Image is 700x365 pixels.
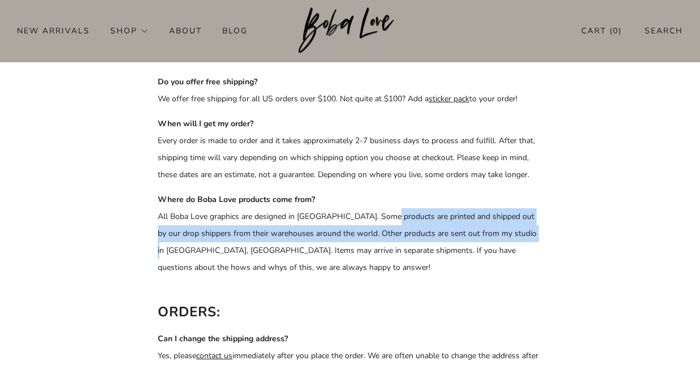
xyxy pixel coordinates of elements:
[158,333,288,344] strong: Can I change the shipping address?
[158,74,542,108] p: We offer free shipping for all US orders over $100. Not quite at $100? Add a to your order!
[613,25,619,36] items-count: 0
[158,76,257,87] strong: Do you offer free shipping?
[196,350,232,361] a: contact us
[110,22,149,40] a: Shop
[158,191,542,276] p: All Boba Love graphics are designed in [GEOGRAPHIC_DATA]. Some products are printed and shipped o...
[645,22,683,40] a: Search
[299,7,402,54] img: Boba Love
[222,22,248,40] a: Blog
[581,22,622,40] a: Cart
[429,93,469,104] a: sticker pack
[17,22,90,40] a: New Arrivals
[158,118,253,129] strong: When will I get my order?
[158,115,542,183] p: Every order is made to order and it takes approximately 2-7 business days to process and fulfill....
[158,194,315,205] strong: Where do Boba Love products come from?
[169,22,202,40] a: About
[158,303,221,321] strong: ORDERS:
